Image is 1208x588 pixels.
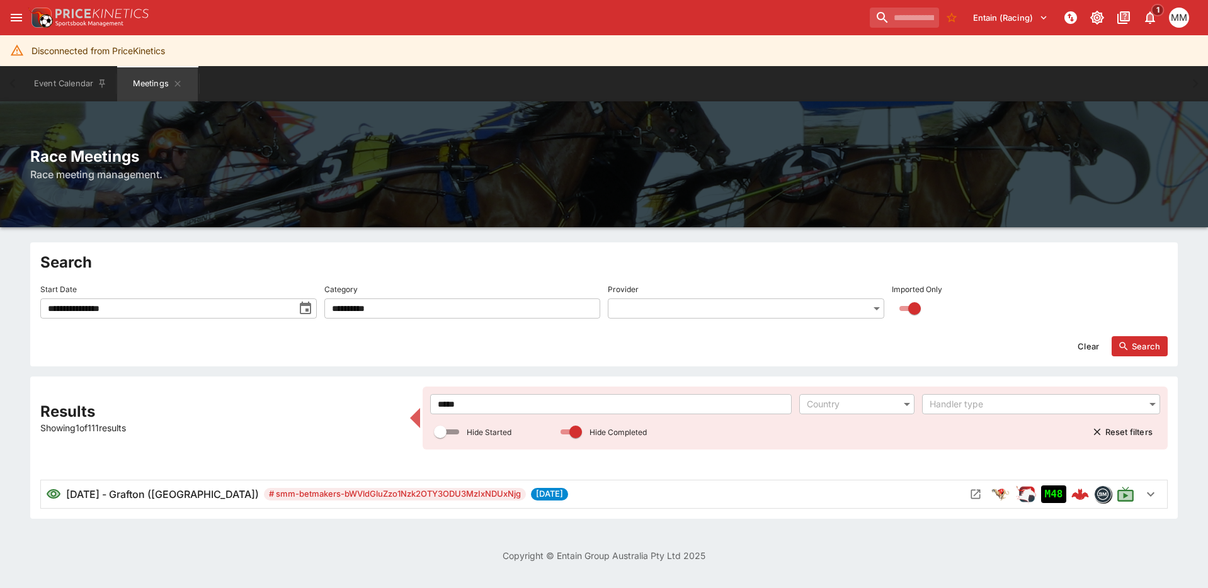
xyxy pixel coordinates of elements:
[1094,485,1112,503] div: betmakers
[26,66,115,101] button: Event Calendar
[294,297,317,320] button: toggle date time picker
[531,488,568,500] span: [DATE]
[1086,6,1108,29] button: Toggle light/dark mode
[55,21,123,26] img: Sportsbook Management
[590,427,647,438] p: Hide Completed
[1016,484,1036,504] div: ParallelRacing Handler
[55,9,149,18] img: PriceKinetics
[264,488,526,500] span: # smm-betmakers-bWVldGluZzo1Nzk2OTY3ODU3MzIxNDUxNjg
[608,284,639,295] p: Provider
[1112,336,1168,356] button: Search
[1041,485,1066,503] div: Imported to Jetbet as UNCONFIRMED
[1095,486,1111,502] img: betmakers.png
[991,484,1011,504] img: greyhound_racing.png
[30,167,1178,182] h6: Race meeting management.
[117,66,198,101] button: Meetings
[1071,485,1089,503] img: logo-cerberus--red.svg
[1139,6,1161,29] button: Notifications
[870,8,939,28] input: search
[66,487,259,502] h6: [DATE] - Grafton ([GEOGRAPHIC_DATA])
[930,398,1140,410] div: Handler type
[1016,484,1036,504] img: racing.png
[46,487,61,502] svg: Visible
[28,5,53,30] img: PriceKinetics Logo
[991,484,1011,504] div: greyhound_racing
[892,284,942,295] p: Imported Only
[942,8,962,28] button: No Bookmarks
[40,421,402,434] p: Showing 1 of 111 results
[324,284,358,295] p: Category
[1112,6,1135,29] button: Documentation
[5,6,28,29] button: open drawer
[40,284,77,295] p: Start Date
[807,398,894,410] div: Country
[1070,336,1107,356] button: Clear
[966,484,986,504] button: Open Meeting
[467,427,511,438] p: Hide Started
[1169,8,1189,28] div: Michela Marris
[1117,485,1134,503] svg: Live
[1085,422,1160,442] button: Reset filters
[966,8,1056,28] button: Select Tenant
[31,39,165,62] div: Disconnected from PriceKinetics
[40,402,402,421] h2: Results
[40,252,1168,272] h2: Search
[30,147,1178,166] h2: Race Meetings
[1151,4,1165,16] span: 1
[1059,6,1082,29] button: NOT Connected to PK
[1165,4,1193,31] button: Michela Marris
